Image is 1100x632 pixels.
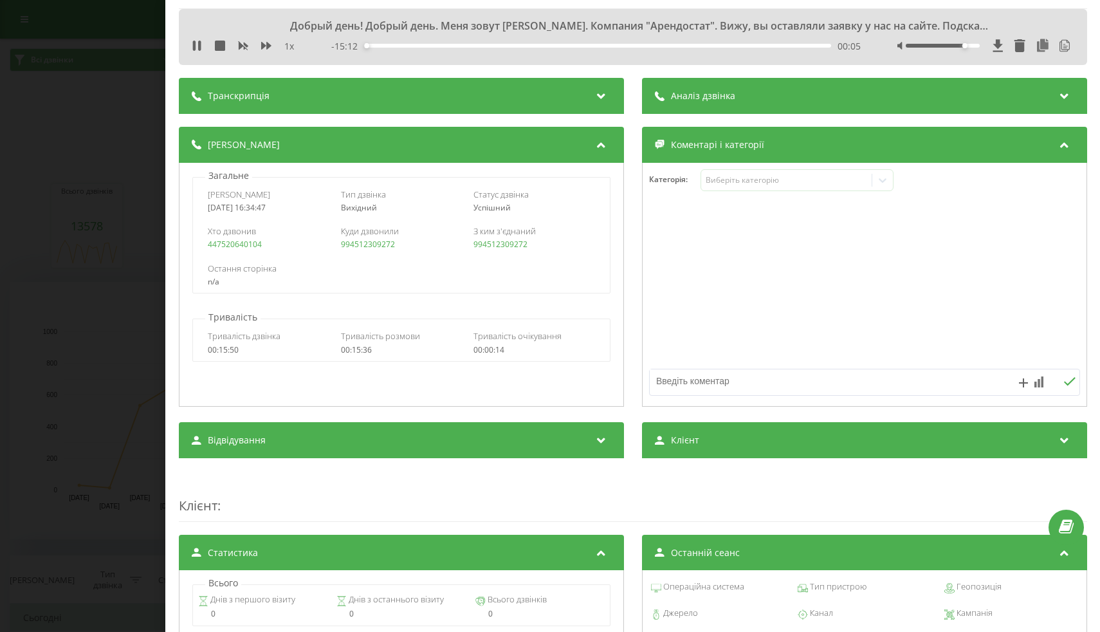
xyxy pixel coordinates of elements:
[954,607,992,620] span: Кампанія
[473,346,594,355] div: 00:00:14
[208,203,329,212] div: [DATE] 16:34:47
[277,19,988,33] div: Добрый день! Добрый день. Меня зовут [PERSON_NAME]. Компания "Арендостат". Вижу, вы оставляли зая...
[208,263,277,274] span: Остання сторінка
[208,89,270,102] span: Транскрипція
[347,593,444,606] span: Днів з останнього візиту
[208,330,280,342] span: Тривалість дзвінка
[340,239,394,250] a: 994512309272
[205,311,261,324] p: Тривалість
[179,497,217,514] span: Клієнт
[208,434,266,447] span: Відвідування
[954,581,1001,593] span: Геопозиція
[807,581,866,593] span: Тип пристрою
[336,609,466,618] div: 0
[208,225,256,237] span: Хто дзвонив
[473,239,527,250] a: 994512309272
[807,607,832,620] span: Канал
[340,202,376,213] span: Вихідний
[208,277,595,286] div: n/a
[208,546,258,559] span: Статистика
[706,175,866,185] div: Виберіть категорію
[340,189,385,200] span: Тип дзвінка
[473,225,536,237] span: З ким з'єднаний
[340,346,461,355] div: 00:15:36
[205,577,241,590] p: Всього
[340,225,398,237] span: Куди дзвонили
[473,330,562,342] span: Тривалість очікування
[205,169,252,182] p: Загальне
[661,581,744,593] span: Операційна система
[208,189,270,200] span: [PERSON_NAME]
[284,40,294,53] span: 1 x
[475,609,605,618] div: 0
[670,89,735,102] span: Аналіз дзвінка
[486,593,547,606] span: Всього дзвінків
[208,138,280,151] span: [PERSON_NAME]
[473,202,511,213] span: Успішний
[473,189,529,200] span: Статус дзвінка
[208,239,262,250] a: 447520640104
[197,609,327,618] div: 0
[179,471,1087,522] div: :
[364,43,369,48] div: Accessibility label
[670,138,764,151] span: Коментарі і категорії
[670,546,739,559] span: Останній сеанс
[331,40,364,53] span: - 15:12
[838,40,861,53] span: 00:05
[340,330,419,342] span: Тривалість розмови
[962,43,967,48] div: Accessibility label
[208,346,329,355] div: 00:15:50
[208,593,295,606] span: Днів з першого візиту
[661,607,697,620] span: Джерело
[648,175,700,184] h4: Категорія :
[670,434,699,447] span: Клієнт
